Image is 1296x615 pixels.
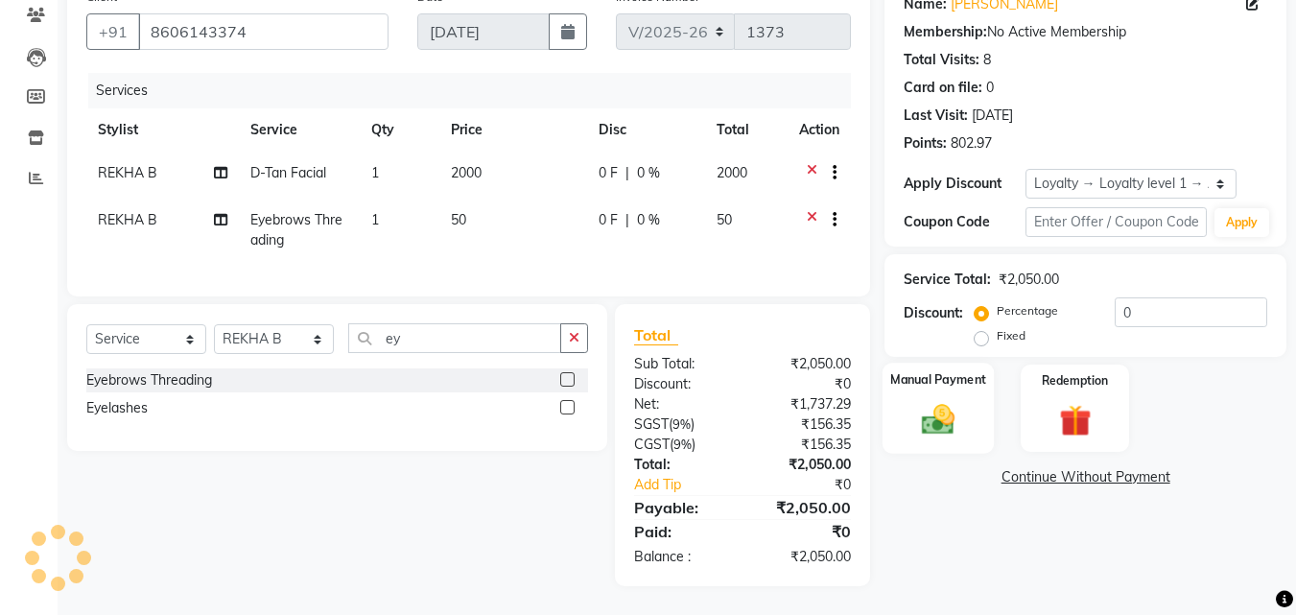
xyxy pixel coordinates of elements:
div: Membership: [904,22,987,42]
label: Manual Payment [890,370,986,389]
span: 1 [371,164,379,181]
div: Payable: [620,496,742,519]
input: Search or Scan [348,323,561,353]
th: Price [439,108,587,152]
button: +91 [86,13,140,50]
span: CGST [634,436,670,453]
div: ₹2,050.00 [742,455,865,475]
div: ₹2,050.00 [742,496,865,519]
div: Paid: [620,520,742,543]
div: No Active Membership [904,22,1267,42]
div: Card on file: [904,78,982,98]
div: 8 [983,50,991,70]
div: [DATE] [972,106,1013,126]
th: Action [788,108,851,152]
div: Apply Discount [904,174,1025,194]
th: Stylist [86,108,239,152]
span: 50 [717,211,732,228]
img: _gift.svg [1049,401,1101,440]
label: Fixed [997,327,1025,344]
div: Sub Total: [620,354,742,374]
span: 2000 [717,164,747,181]
span: REKHA B [98,164,157,181]
span: | [625,210,629,230]
div: Discount: [904,303,963,323]
span: 9% [673,437,692,452]
div: ( ) [620,435,742,455]
div: 0 [986,78,994,98]
label: Percentage [997,302,1058,319]
span: 0 F [599,163,618,183]
button: Apply [1214,208,1269,237]
img: _cash.svg [911,400,965,438]
span: SGST [634,415,669,433]
div: Balance : [620,547,742,567]
span: 0 F [599,210,618,230]
span: D-Tan Facial [250,164,326,181]
div: ₹156.35 [742,435,865,455]
span: Total [634,325,678,345]
th: Qty [360,108,439,152]
div: Service Total: [904,270,991,290]
div: Points: [904,133,947,154]
div: ₹1,737.29 [742,394,865,414]
div: Total Visits: [904,50,979,70]
div: Services [88,73,865,108]
div: Last Visit: [904,106,968,126]
div: ₹2,050.00 [999,270,1059,290]
span: | [625,163,629,183]
input: Enter Offer / Coupon Code [1025,207,1207,237]
input: Search by Name/Mobile/Email/Code [138,13,389,50]
div: ₹0 [742,520,865,543]
span: 2000 [451,164,482,181]
span: 1 [371,211,379,228]
label: Redemption [1042,372,1108,390]
span: 9% [672,416,691,432]
span: 0 % [637,163,660,183]
div: ₹2,050.00 [742,547,865,567]
div: ₹156.35 [742,414,865,435]
a: Add Tip [620,475,763,495]
span: 0 % [637,210,660,230]
div: Discount: [620,374,742,394]
th: Service [239,108,359,152]
div: 802.97 [951,133,992,154]
span: Eyebrows Threading [250,211,342,248]
th: Total [705,108,789,152]
div: Net: [620,394,742,414]
div: Total: [620,455,742,475]
span: REKHA B [98,211,157,228]
div: ₹0 [742,374,865,394]
span: 50 [451,211,466,228]
div: Eyebrows Threading [86,370,212,390]
div: Coupon Code [904,212,1025,232]
div: ₹0 [764,475,866,495]
div: ₹2,050.00 [742,354,865,374]
a: Continue Without Payment [888,467,1283,487]
th: Disc [587,108,705,152]
div: Eyelashes [86,398,148,418]
div: ( ) [620,414,742,435]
